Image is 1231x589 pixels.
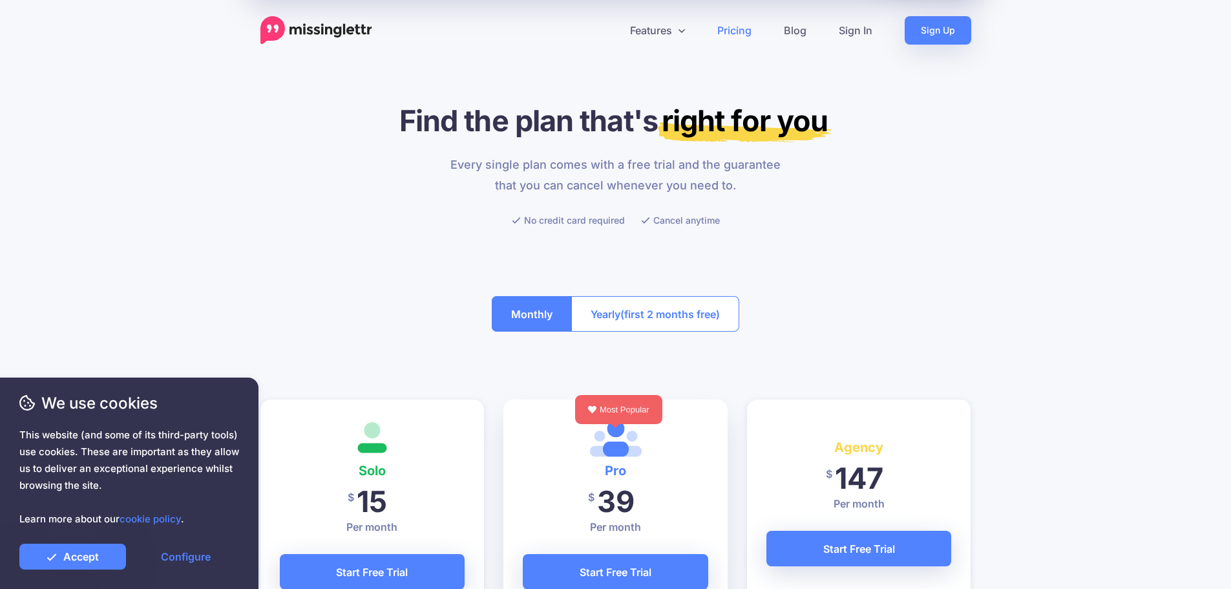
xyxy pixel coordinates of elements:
p: Per month [280,519,465,535]
span: (first 2 months free) [620,304,720,325]
span: 15 [357,484,387,519]
a: Accept [19,544,126,570]
span: $ [826,460,832,489]
a: Features [614,16,701,45]
h4: Pro [523,460,708,481]
p: Every single plan comes with a free trial and the guarantee that you can cancel whenever you need... [443,155,788,196]
span: $ [588,483,594,512]
span: $ [348,483,354,512]
h1: Find the plan that's [260,103,971,138]
a: Configure [132,544,239,570]
div: Most Popular [575,395,662,424]
a: Start Free Trial [766,531,952,566]
button: Monthly [492,296,572,332]
a: Pricing [701,16,768,45]
p: Per month [766,496,952,511]
a: Home [260,16,372,45]
li: Cancel anytime [641,212,720,228]
a: Sign Up [905,16,971,45]
li: No credit card required [512,212,625,228]
p: Per month [523,519,708,535]
a: Sign In [823,16,889,45]
a: Blog [768,16,823,45]
h4: Solo [280,460,465,481]
mark: right for you [658,103,832,142]
button: Yearly(first 2 months free) [571,296,739,332]
h4: Agency [766,437,952,458]
span: This website (and some of its third-party tools) use cookies. These are important as they allow u... [19,427,239,528]
a: cookie policy [120,513,181,525]
span: We use cookies [19,392,239,414]
span: 39 [597,484,635,519]
span: 147 [835,460,883,496]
